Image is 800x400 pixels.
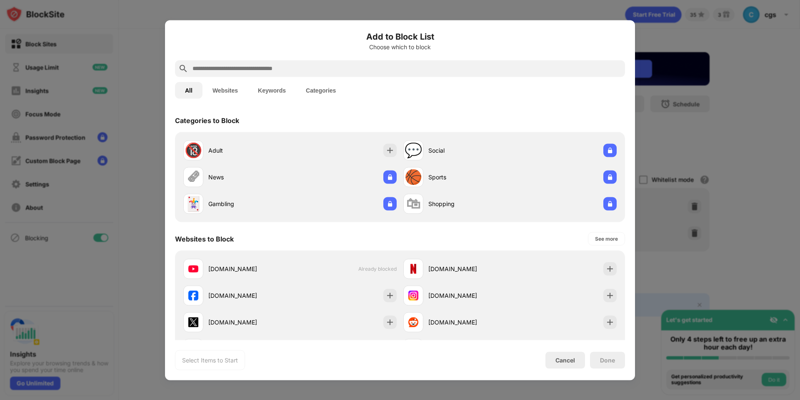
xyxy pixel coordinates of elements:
[208,318,290,327] div: [DOMAIN_NAME]
[428,146,510,155] div: Social
[188,317,198,327] img: favicons
[175,116,239,124] div: Categories to Block
[296,82,346,98] button: Categories
[406,195,420,212] div: 🛍
[185,195,202,212] div: 🃏
[428,199,510,208] div: Shopping
[208,146,290,155] div: Adult
[405,169,422,186] div: 🏀
[408,317,418,327] img: favicons
[405,142,422,159] div: 💬
[408,264,418,274] img: favicons
[202,82,248,98] button: Websites
[428,264,510,273] div: [DOMAIN_NAME]
[175,82,202,98] button: All
[188,290,198,300] img: favicons
[175,234,234,243] div: Websites to Block
[555,357,575,364] div: Cancel
[175,30,625,43] h6: Add to Block List
[408,290,418,300] img: favicons
[358,266,397,272] span: Already blocked
[188,264,198,274] img: favicons
[208,264,290,273] div: [DOMAIN_NAME]
[175,43,625,50] div: Choose which to block
[428,291,510,300] div: [DOMAIN_NAME]
[208,199,290,208] div: Gambling
[595,234,618,243] div: See more
[186,169,200,186] div: 🗞
[208,291,290,300] div: [DOMAIN_NAME]
[178,63,188,73] img: search.svg
[185,142,202,159] div: 🔞
[182,356,238,364] div: Select Items to Start
[248,82,296,98] button: Keywords
[600,357,615,363] div: Done
[428,173,510,181] div: Sports
[208,173,290,181] div: News
[428,318,510,327] div: [DOMAIN_NAME]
